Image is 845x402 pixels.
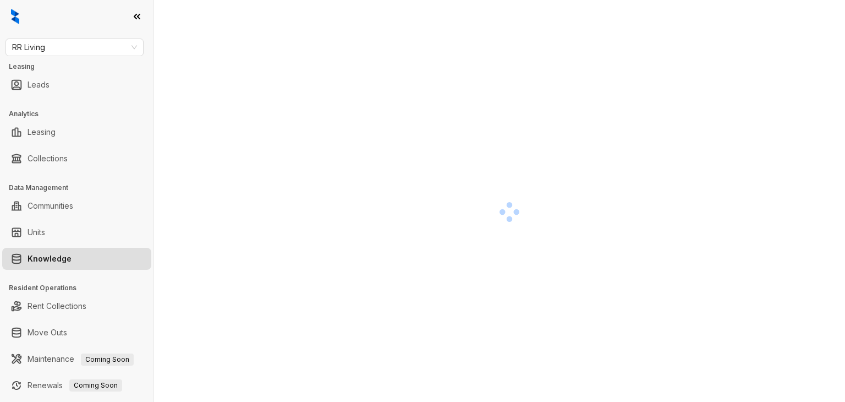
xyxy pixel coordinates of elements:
[28,148,68,170] a: Collections
[2,374,151,396] li: Renewals
[2,121,151,143] li: Leasing
[69,379,122,392] span: Coming Soon
[81,354,134,366] span: Coming Soon
[11,9,19,24] img: logo
[2,248,151,270] li: Knowledge
[2,295,151,317] li: Rent Collections
[28,295,86,317] a: Rent Collections
[2,195,151,217] li: Communities
[28,121,56,143] a: Leasing
[28,195,73,217] a: Communities
[28,248,72,270] a: Knowledge
[12,39,137,56] span: RR Living
[2,74,151,96] li: Leads
[2,148,151,170] li: Collections
[2,221,151,243] li: Units
[9,183,153,193] h3: Data Management
[28,374,122,396] a: RenewalsComing Soon
[28,221,45,243] a: Units
[2,348,151,370] li: Maintenance
[9,109,153,119] h3: Analytics
[2,322,151,344] li: Move Outs
[9,283,153,293] h3: Resident Operations
[28,74,50,96] a: Leads
[9,62,153,72] h3: Leasing
[28,322,67,344] a: Move Outs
